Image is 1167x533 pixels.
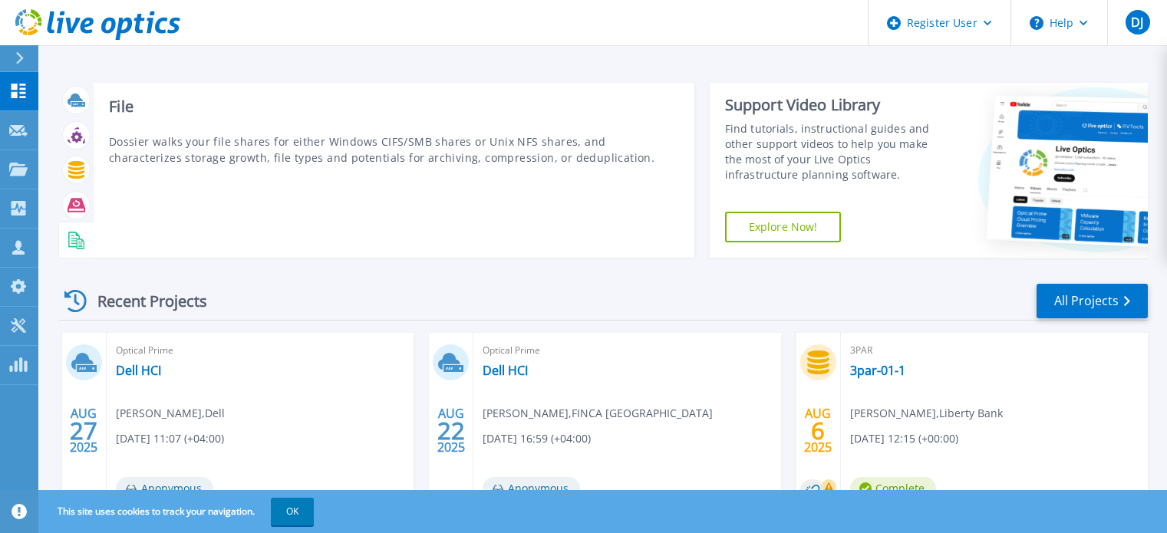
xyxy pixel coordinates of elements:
[850,477,936,500] span: Complete
[483,477,580,500] span: Anonymous
[725,121,945,183] div: Find tutorials, instructional guides and other support videos to help you make the most of your L...
[803,403,832,459] div: AUG 2025
[483,430,591,447] span: [DATE] 16:59 (+04:00)
[483,405,713,422] span: [PERSON_NAME] , FINCA [GEOGRAPHIC_DATA]
[437,424,465,437] span: 22
[850,363,905,378] a: 3par-01-1
[1131,16,1143,28] span: DJ
[1037,284,1148,318] a: All Projects
[59,282,228,320] div: Recent Projects
[483,363,528,378] a: Dell HCI
[69,403,98,459] div: AUG 2025
[109,133,679,166] p: Dossier walks your file shares for either Windows CIFS/SMB shares or Unix NFS shares, and charact...
[811,424,825,437] span: 6
[116,430,224,447] span: [DATE] 11:07 (+04:00)
[850,430,958,447] span: [DATE] 12:15 (+00:00)
[70,424,97,437] span: 27
[850,342,1139,359] span: 3PAR
[116,342,404,359] span: Optical Prime
[109,98,679,115] h3: File
[271,498,314,525] button: OK
[725,95,945,115] div: Support Video Library
[850,405,1003,422] span: [PERSON_NAME] , Liberty Bank
[42,498,314,525] span: This site uses cookies to track your navigation.
[116,405,225,422] span: [PERSON_NAME] , Dell
[483,342,771,359] span: Optical Prime
[437,403,466,459] div: AUG 2025
[116,477,213,500] span: Anonymous
[725,212,842,242] a: Explore Now!
[116,363,161,378] a: Dell HCI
